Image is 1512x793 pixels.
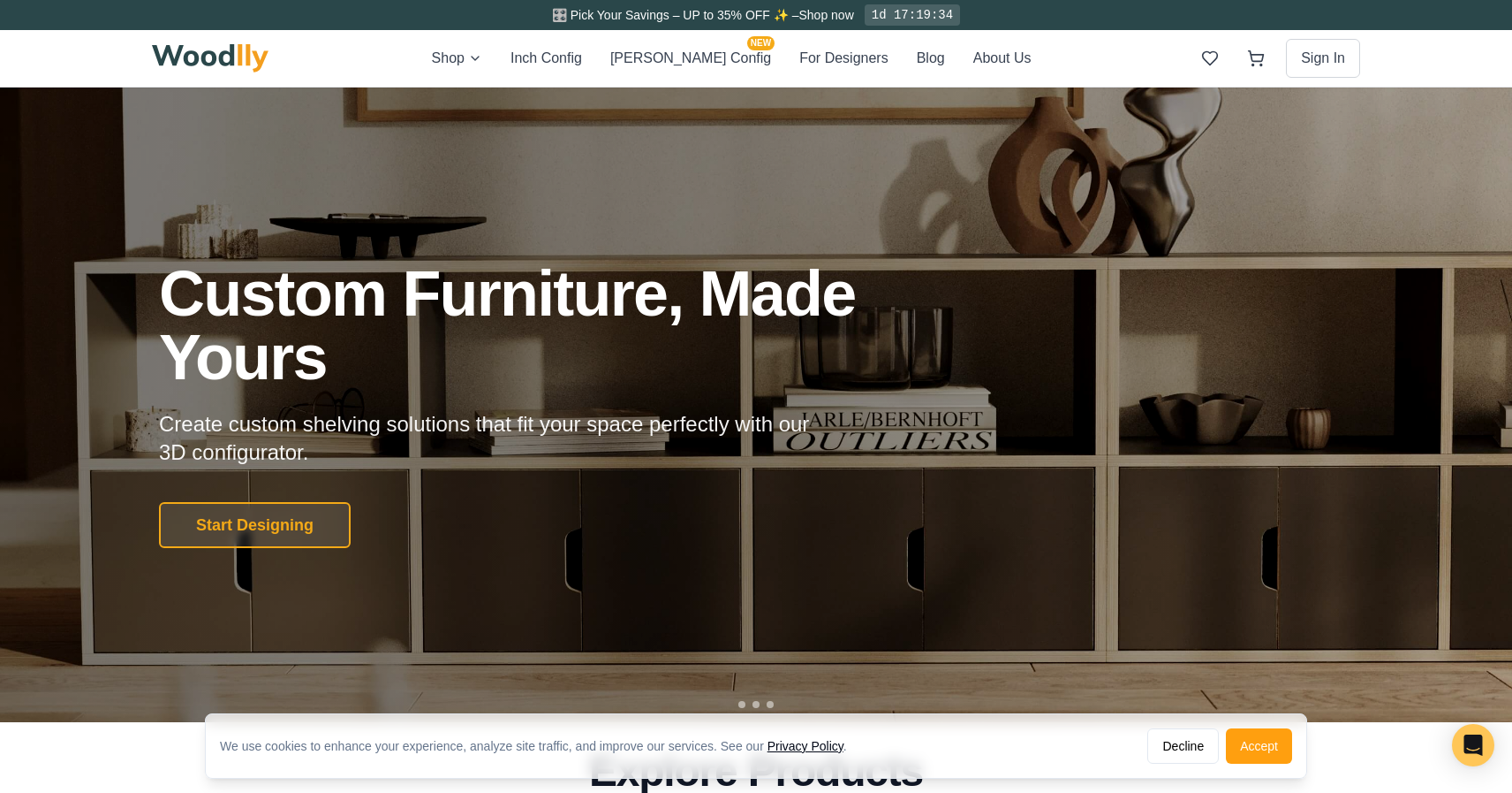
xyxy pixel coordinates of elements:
button: Blog [917,47,945,70]
a: Shop now [798,8,853,22]
div: We use cookies to enhance your experience, analyze site traffic, and improve our services. See our . [220,737,861,755]
button: [PERSON_NAME] ConfigNEW [610,47,771,70]
h1: Custom Furniture, Made Yours [159,262,950,389]
button: About Us [973,47,1032,70]
img: Woodlly [152,44,268,72]
button: For Designers [799,47,888,70]
p: Create custom shelving solutions that fit your space perfectly with our 3D configurator. [159,410,837,467]
span: NEW [747,36,775,50]
span: 🎛️ Pick Your Savings – UP to 35% OFF ✨ – [552,8,799,22]
button: Accept [1226,728,1292,764]
button: Decline [1147,728,1219,764]
div: Open Intercom Messenger [1452,724,1494,766]
button: Inch Config [510,47,582,70]
a: Privacy Policy [767,739,843,753]
button: Start Designing [159,502,351,548]
div: 1d 17:19:34 [865,4,960,26]
button: Shop [432,47,482,70]
button: Sign In [1286,39,1360,78]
